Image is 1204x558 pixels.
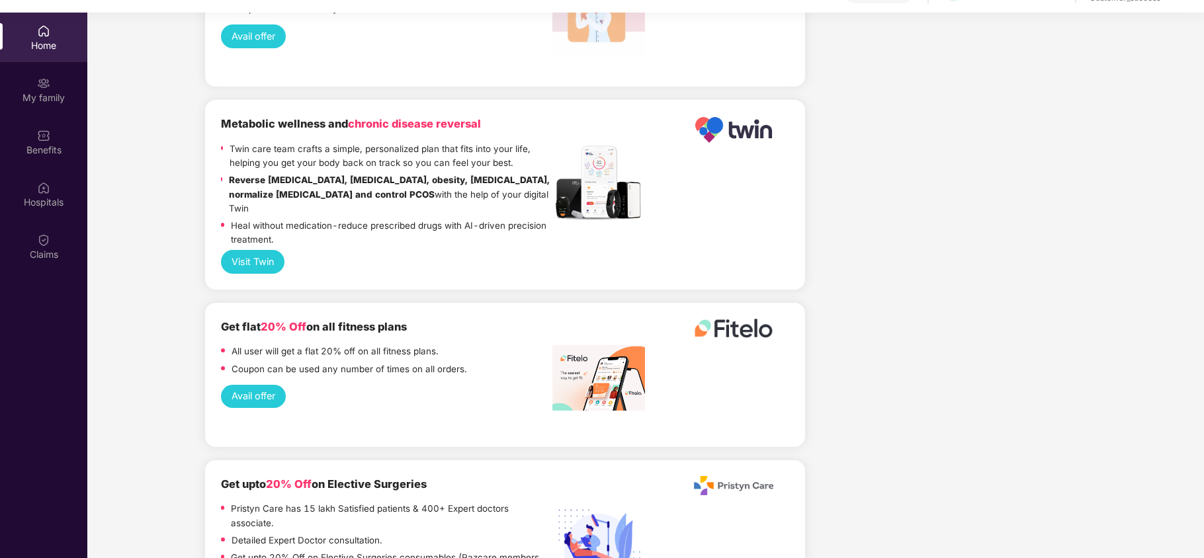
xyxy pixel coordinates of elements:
[221,320,407,333] b: Get flat on all fitness plans
[694,116,773,143] img: Logo.png
[37,24,50,38] img: svg+xml;base64,PHN2ZyBpZD0iSG9tZSIgeG1sbnM9Imh0dHA6Ly93d3cudzMub3JnLzIwMDAvc3ZnIiB3aWR0aD0iMjAiIG...
[229,173,552,215] p: with the help of your digital Twin
[261,320,306,333] span: 20% Off
[552,142,645,223] img: Header.jpg
[232,344,439,358] p: All user will get a flat 20% off on all fitness plans.
[37,77,50,90] img: svg+xml;base64,PHN2ZyB3aWR0aD0iMjAiIGhlaWdodD0iMjAiIHZpZXdCb3g9IjAgMCAyMCAyMCIgZmlsbD0ibm9uZSIgeG...
[221,117,481,130] b: Metabolic wellness and
[221,24,286,48] button: Avail offer
[694,476,773,496] img: Pristyn_Care_Logo%20(1).png
[232,534,382,547] p: Detailed Expert Doctor consultation.
[229,175,550,199] strong: Reverse [MEDICAL_DATA], [MEDICAL_DATA], obesity, [MEDICAL_DATA], normalize [MEDICAL_DATA] and con...
[37,129,50,142] img: svg+xml;base64,PHN2ZyBpZD0iQmVuZWZpdHMiIHhtbG5zPSJodHRwOi8vd3d3LnczLm9yZy8yMDAwL3N2ZyIgd2lkdGg9Ij...
[37,181,50,194] img: svg+xml;base64,PHN2ZyBpZD0iSG9zcGl0YWxzIiB4bWxucz0iaHR0cDovL3d3dy53My5vcmcvMjAwMC9zdmciIHdpZHRoPS...
[221,477,427,491] b: Get upto on Elective Surgeries
[552,345,645,411] img: image%20fitelo.jpeg
[230,142,552,170] p: Twin care team crafts a simple, personalized plan that fits into your life, helping you get your ...
[694,319,773,338] img: fitelo%20logo.png
[348,117,481,130] span: chronic disease reversal
[231,502,552,530] p: Pristyn Care has 15 lakh Satisfied patients & 400+ Expert doctors associate.
[37,233,50,247] img: svg+xml;base64,PHN2ZyBpZD0iQ2xhaW0iIHhtbG5zPSJodHRwOi8vd3d3LnczLm9yZy8yMDAwL3N2ZyIgd2lkdGg9IjIwIi...
[232,362,467,376] p: Coupon can be used any number of times on all orders.
[221,385,286,408] button: Avail offer
[231,219,552,247] p: Heal without medication-reduce prescribed drugs with AI-driven precision treatment.
[266,477,312,491] span: 20% Off
[221,250,285,273] button: Visit Twin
